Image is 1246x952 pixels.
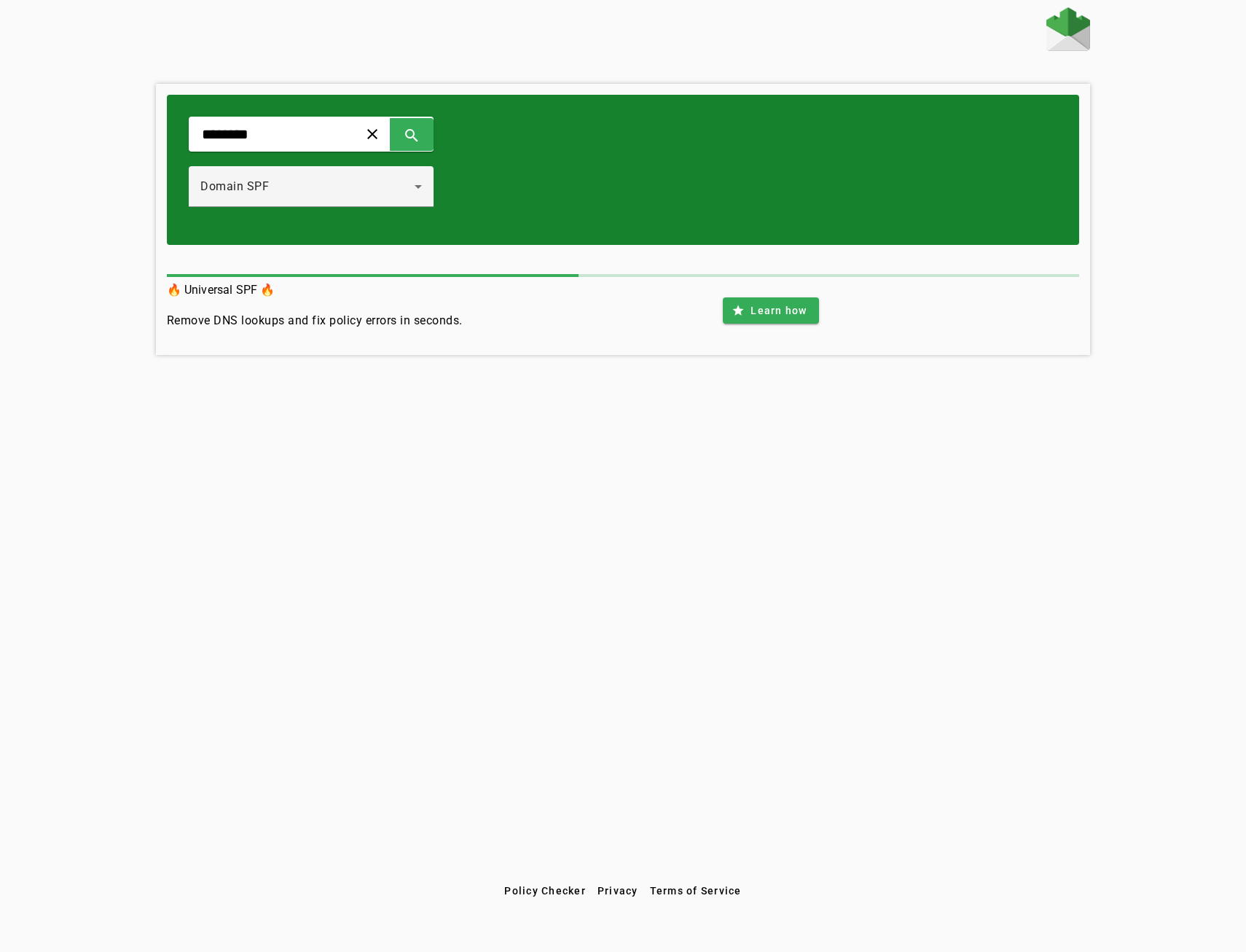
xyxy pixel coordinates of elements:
img: Fraudmarc Logo [1046,7,1090,51]
span: Terms of Service [650,885,742,897]
h4: Remove DNS lookups and fix policy errors in seconds. [167,312,463,329]
span: Privacy [597,885,638,897]
a: Home [1046,7,1090,55]
span: Domain SPF [200,179,269,193]
span: Learn how [751,303,807,318]
button: Policy Checker [498,878,592,904]
h3: 🔥 Universal SPF 🔥 [167,280,463,300]
button: Terms of Service [644,878,748,904]
span: Policy Checker [504,885,586,897]
button: Privacy [592,878,644,904]
button: Learn how [723,297,818,324]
